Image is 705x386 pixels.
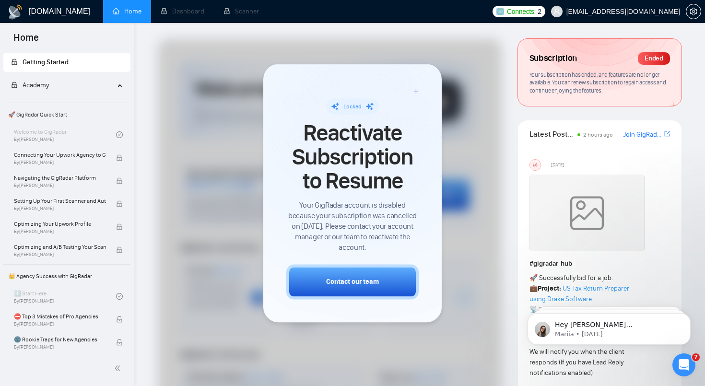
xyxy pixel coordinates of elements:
span: Your GigRadar account is disabled because your subscription was cancelled on [DATE]. Please conta... [286,200,419,253]
span: Locked [343,103,362,110]
span: 🌚 Rookie Traps for New Agencies [14,335,106,344]
span: 7 [692,353,700,361]
span: By [PERSON_NAME] [14,344,106,350]
a: setting [686,8,701,15]
a: Join GigRadar Slack Community [623,129,662,140]
span: By [PERSON_NAME] [14,183,106,188]
span: [DATE] [551,161,564,169]
li: Getting Started [3,53,130,72]
span: Latest Posts from the GigRadar Community [529,128,575,140]
button: Contact our team [286,264,419,299]
strong: Project: [538,284,561,292]
span: 🚀 GigRadar Quick Start [4,105,129,124]
span: By [PERSON_NAME] [14,321,106,327]
span: check-circle [116,131,123,138]
iframe: Intercom notifications message [513,293,705,360]
a: US Tax Return Preparer using Drake Software [529,284,629,303]
span: export [664,130,670,138]
span: lock [116,177,123,184]
span: lock [11,58,18,65]
span: double-left [114,363,124,373]
span: lock [11,82,18,88]
span: 2 hours ago [583,131,613,138]
span: user [553,8,560,15]
span: Setting Up Your First Scanner and Auto-Bidder [14,196,106,206]
span: 2 [538,6,541,17]
span: Navigating the GigRadar Platform [14,173,106,183]
a: homeHome [113,7,141,15]
span: Optimizing Your Upwork Profile [14,219,106,229]
span: By [PERSON_NAME] [14,206,106,211]
span: Academy [23,81,49,89]
img: weqQh+iSagEgQAAAABJRU5ErkJggg== [529,175,645,251]
span: By [PERSON_NAME] [14,252,106,257]
iframe: Intercom live chat [672,353,695,376]
span: lock [116,154,123,161]
img: upwork-logo.png [496,8,504,15]
span: ⛔ Top 3 Mistakes of Pro Agencies [14,312,106,321]
div: Contact our team [326,277,379,287]
span: lock [116,200,123,207]
span: check-circle [116,293,123,300]
span: By [PERSON_NAME] [14,160,106,165]
span: lock [116,246,123,253]
span: Connects: [507,6,536,17]
button: setting [686,4,701,19]
span: lock [116,223,123,230]
a: export [664,129,670,139]
span: Subscription [529,50,577,67]
h1: # gigradar-hub [529,258,670,269]
span: Getting Started [23,58,69,66]
span: Connecting Your Upwork Agency to GigRadar [14,150,106,160]
span: 👑 Agency Success with GigRadar [4,267,129,286]
span: lock [116,339,123,346]
div: US [530,160,540,170]
span: lock [116,316,123,323]
img: logo [8,4,23,20]
span: Reactivate Subscription to Resume [286,121,419,193]
span: By [PERSON_NAME] [14,229,106,234]
div: Ended [638,52,670,65]
span: Academy [11,81,49,89]
span: Optimizing and A/B Testing Your Scanner for Better Results [14,242,106,252]
span: Your subscription has ended, and features are no longer available. You can renew subscription to ... [529,71,666,94]
span: Home [6,31,47,51]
